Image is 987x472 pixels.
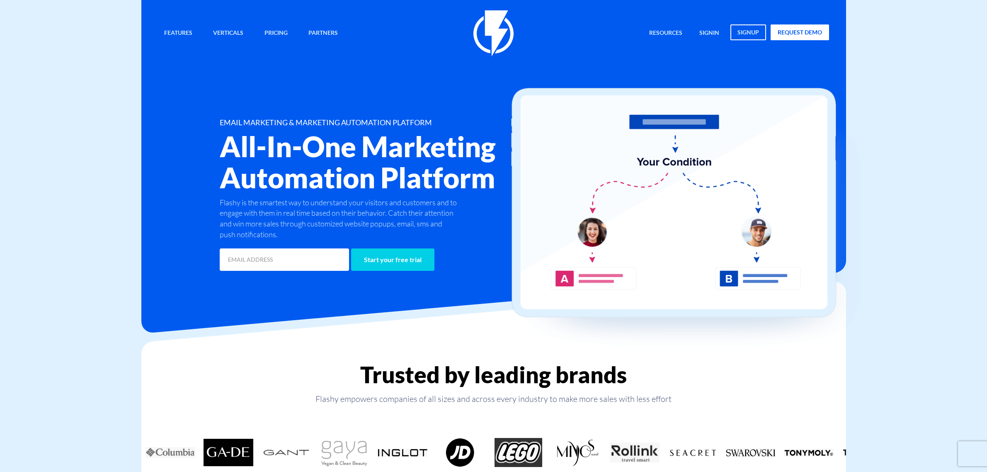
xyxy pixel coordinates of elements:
[220,131,543,193] h2: All-In-One Marketing Automation Platform
[548,438,606,467] div: 10 / 18
[141,393,846,405] p: Flashy empowers companies of all sizes and across every industry to make more sales with less effort
[141,438,199,467] div: 3 / 18
[490,438,548,467] div: 9 / 18
[207,24,250,42] a: Verticals
[141,362,846,387] h2: Trusted by leading brands
[730,24,766,40] a: signup
[258,24,294,42] a: Pricing
[722,438,780,467] div: 13 / 18
[771,24,829,40] a: request demo
[432,438,490,467] div: 8 / 18
[220,248,349,271] input: EMAIL ADDRESS
[257,438,315,467] div: 5 / 18
[220,119,543,127] h1: EMAIL MARKETING & MARKETING AUTOMATION PLATFORM
[693,24,725,42] a: signin
[220,197,459,240] p: Flashy is the smartest way to understand your visitors and customers and to engage with them in r...
[664,438,722,467] div: 12 / 18
[606,438,664,467] div: 11 / 18
[199,438,257,467] div: 4 / 18
[315,438,373,467] div: 6 / 18
[780,438,838,467] div: 14 / 18
[643,24,689,42] a: Resources
[838,438,896,467] div: 15 / 18
[158,24,199,42] a: Features
[302,24,344,42] a: Partners
[373,438,432,467] div: 7 / 18
[351,248,434,271] input: Start your free trial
